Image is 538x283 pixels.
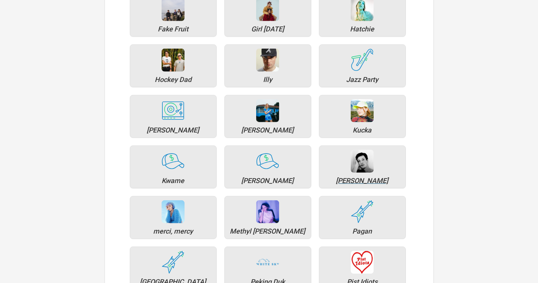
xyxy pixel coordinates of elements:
[256,49,279,72] img: 72e63f10-20a8-40a5-b5d4-da466d0cb35a-download.jpg.png
[134,26,213,33] div: Fake Fruit
[162,251,185,274] img: tourtracks_icons_FA_03_icons_metal.svg
[229,26,307,33] div: Girl Friday
[126,192,221,243] a: merci, mercy
[256,200,279,223] img: 636a5952-f4a2-475a-8a6a-b508fc2445fa-Methyl%20Ethel%20Neon%20Cheap%20Lead%20Image%20-%20Credit%20...
[126,41,221,91] a: Hockey Dad
[351,251,374,274] img: 3030475f-5b49-4144-a089-558c4078d840-cropped-HIGHRESLOGOCOLOUR1-1.jpg.png
[323,228,402,235] div: Pagan
[256,49,279,72] div: Illy
[315,41,410,91] a: Jazz Party
[323,127,402,134] div: Kucka
[229,127,307,134] div: Julia Jacklin
[351,49,374,72] div: Jazz Party
[162,251,185,274] div: Parkway Drive
[162,153,185,170] img: tourtracks_icons_FA_02_icons_hiphop.svg
[256,150,279,173] div: Manu Crooks
[315,142,410,192] a: [PERSON_NAME]
[351,200,374,223] div: Pagan
[221,91,315,142] a: [PERSON_NAME]
[229,177,307,184] div: Manu Crooks
[162,49,185,72] img: 1bbdc2b5-8a8f-4829-b954-2328cc6be564-HD_PK_WR-31.jpg.png
[126,91,221,142] a: [PERSON_NAME]
[351,200,374,223] img: tourtracks_icons_FA_03_icons_metal.svg
[134,177,213,184] div: Kwame
[221,142,315,192] a: [PERSON_NAME]
[162,150,185,173] div: Kwame
[256,200,279,223] div: Methyl Ethel
[351,49,374,71] img: tourtracks_icons_FA_09_icons_jazz.svg
[229,228,307,235] div: Methyl Ethel
[315,192,410,243] a: Pagan
[256,259,279,265] img: 996818e3-a3df-443c-83e5-013cb3305489-WSK_Logo_PMS-RPNG.png
[134,127,213,134] div: Joel Fletcher
[256,99,279,122] img: 09640376-ab65-48e5-8f14-d40b37952859-Nick%20McKinlay%20-%20Julia%20Jacklin.jpg.png
[162,200,185,223] div: merci, mercy
[323,177,402,184] div: Marlon Williams
[323,76,402,83] div: Jazz Party
[351,99,374,122] div: Kucka
[162,200,185,223] img: e4d5e7e0-8622-4ba3-9e68-807dd9d27b02-unnamed-24.jpg.png
[126,142,221,192] a: Kwame
[351,99,374,122] img: 34511796-ed7a-4072-a85f-83c2abc187ca-KUCKA-Header-Dillon-Howl--616x440.jpg.png
[351,150,374,173] div: Marlon Williams
[229,76,307,83] div: Illy
[162,101,185,121] img: tourtracks_icons_FA_07_icons_electronic.svg
[162,99,185,122] div: Joel Fletcher
[351,150,374,173] img: 154566f3-e57b-4f2b-8670-ced1cc306ee1-face.jpg.png
[315,91,410,142] a: Kucka
[221,41,315,91] a: Illy
[351,251,374,274] div: Pist Idiots
[256,99,279,122] div: Julia Jacklin
[256,153,279,170] img: tourtracks_icons_FA_02_icons_hiphop.svg
[162,49,185,72] div: Hockey Dad
[134,76,213,83] div: Hockey Dad
[256,251,279,274] div: Peking Duk
[221,192,315,243] a: Methyl [PERSON_NAME]
[323,26,402,33] div: Hatchie
[134,228,213,235] div: merci, mercy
